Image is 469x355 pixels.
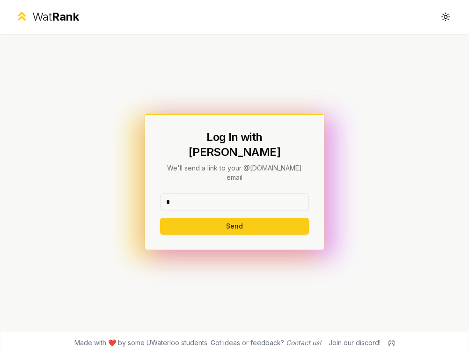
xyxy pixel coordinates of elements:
[52,10,79,23] span: Rank
[160,218,309,235] button: Send
[160,163,309,182] p: We'll send a link to your @[DOMAIN_NAME] email
[74,338,321,348] span: Made with ❤️ by some UWaterloo students. Got ideas or feedback?
[329,338,381,348] div: Join our discord!
[32,9,79,24] div: Wat
[160,130,309,160] h1: Log In with [PERSON_NAME]
[286,339,321,347] a: Contact us!
[15,9,79,24] a: WatRank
